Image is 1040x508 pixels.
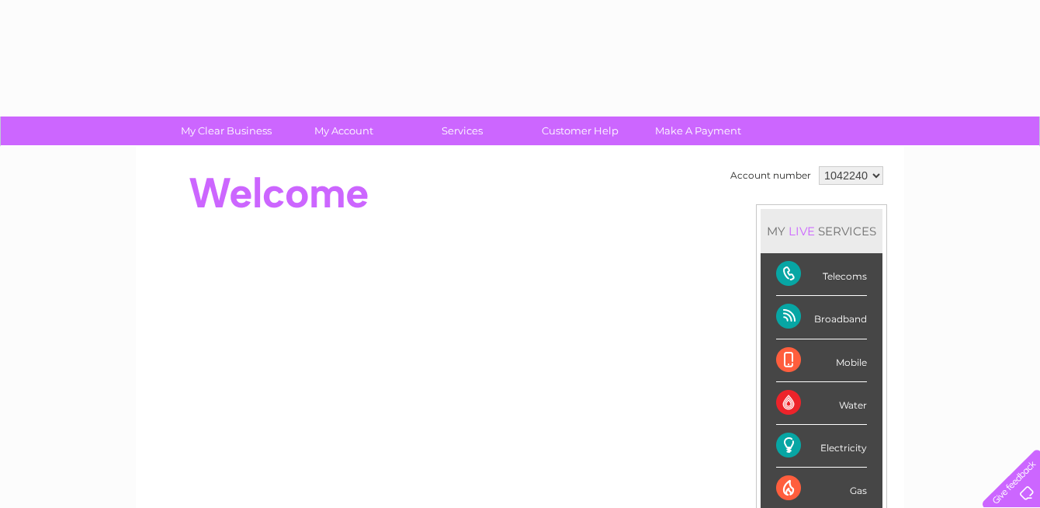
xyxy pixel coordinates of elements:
div: Mobile [776,339,867,382]
a: Customer Help [516,117,644,145]
div: MY SERVICES [761,209,882,253]
td: Account number [726,162,815,189]
a: Services [398,117,526,145]
a: My Account [280,117,408,145]
div: LIVE [785,224,818,238]
div: Telecoms [776,253,867,296]
div: Broadband [776,296,867,339]
a: My Clear Business [162,117,290,145]
div: Electricity [776,425,867,468]
a: Make A Payment [634,117,762,145]
div: Water [776,382,867,425]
